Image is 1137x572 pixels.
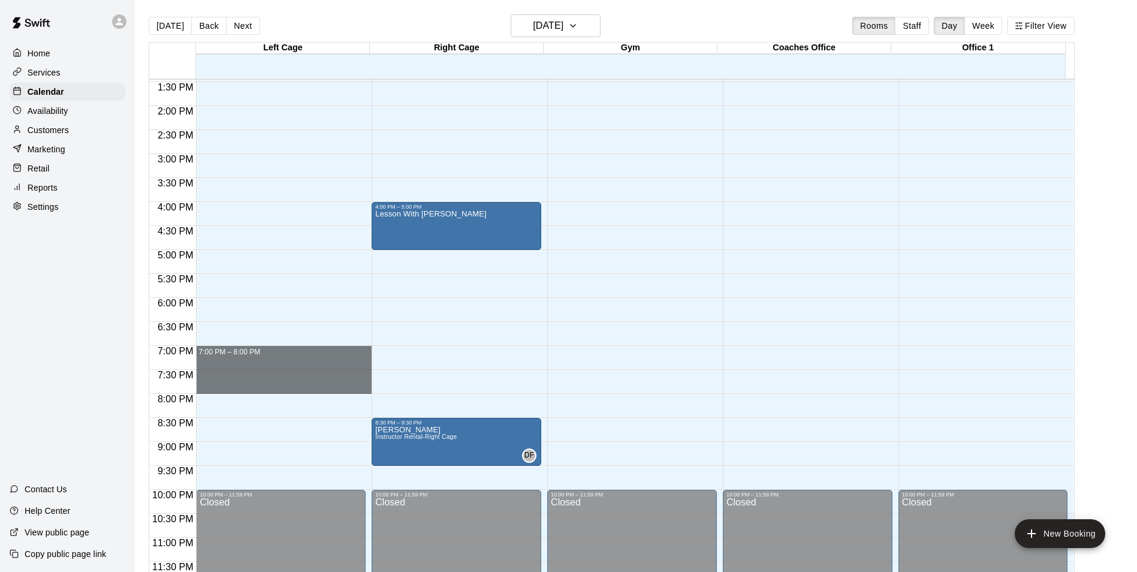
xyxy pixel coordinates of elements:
div: 10:00 PM – 11:59 PM [726,492,889,498]
p: Help Center [25,505,70,517]
span: 2:00 PM [155,106,197,116]
span: 8:00 PM [155,394,197,404]
button: Rooms [852,17,895,35]
div: 8:30 PM – 9:30 PM: Ryan [372,418,541,466]
button: Back [191,17,227,35]
p: Home [28,47,50,59]
span: David Fenton [527,448,536,463]
span: 7:00 PM [155,346,197,356]
p: Copy public page link [25,548,106,560]
a: Retail [10,159,125,177]
p: View public page [25,526,89,538]
span: 9:30 PM [155,466,197,476]
span: 6:00 PM [155,298,197,308]
div: 10:00 PM – 11:59 PM [902,492,1064,498]
a: Marketing [10,140,125,158]
p: Settings [28,201,59,213]
div: Coaches Office [717,43,891,54]
span: 11:00 PM [149,538,196,548]
button: add [1015,519,1105,548]
a: Home [10,44,125,62]
span: 4:30 PM [155,226,197,236]
p: Contact Us [25,483,67,495]
button: Staff [895,17,929,35]
a: Reports [10,179,125,197]
span: 11:30 PM [149,562,196,572]
a: Availability [10,102,125,120]
p: Availability [28,105,68,117]
button: [DATE] [511,14,601,37]
div: Left Cage [196,43,370,54]
div: Gym [544,43,717,54]
div: 4:00 PM – 5:00 PM: Lesson With Eric Williams [372,202,541,250]
a: Customers [10,121,125,139]
button: [DATE] [149,17,192,35]
h6: [DATE] [533,17,563,34]
a: Calendar [10,83,125,101]
span: 7:00 PM – 8:00 PM [198,348,260,356]
span: 3:00 PM [155,154,197,164]
div: 10:00 PM – 11:59 PM [551,492,713,498]
div: Office 1 [891,43,1065,54]
span: 6:30 PM [155,322,197,332]
span: 5:30 PM [155,274,197,284]
div: 4:00 PM – 5:00 PM [375,204,538,210]
p: Reports [28,182,58,194]
span: 1:30 PM [155,82,197,92]
span: 2:30 PM [155,130,197,140]
button: Week [964,17,1002,35]
span: 10:30 PM [149,514,196,524]
a: Settings [10,198,125,216]
div: David Fenton [522,448,536,463]
span: DF [524,450,535,462]
div: 10:00 PM – 11:59 PM [375,492,538,498]
button: Filter View [1007,17,1074,35]
p: Retail [28,162,50,174]
span: 8:30 PM [155,418,197,428]
p: Calendar [28,86,64,98]
button: Next [226,17,260,35]
span: 5:00 PM [155,250,197,260]
p: Services [28,67,61,79]
div: 8:30 PM – 9:30 PM [375,420,538,426]
span: 9:00 PM [155,442,197,452]
span: 10:00 PM [149,490,196,500]
a: Services [10,64,125,82]
span: Instructor Rental-Right Cage [375,433,457,440]
span: 3:30 PM [155,178,197,188]
span: 7:30 PM [155,370,197,380]
p: Customers [28,124,69,136]
span: 4:00 PM [155,202,197,212]
div: Right Cage [370,43,544,54]
p: Marketing [28,143,65,155]
button: Day [934,17,965,35]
